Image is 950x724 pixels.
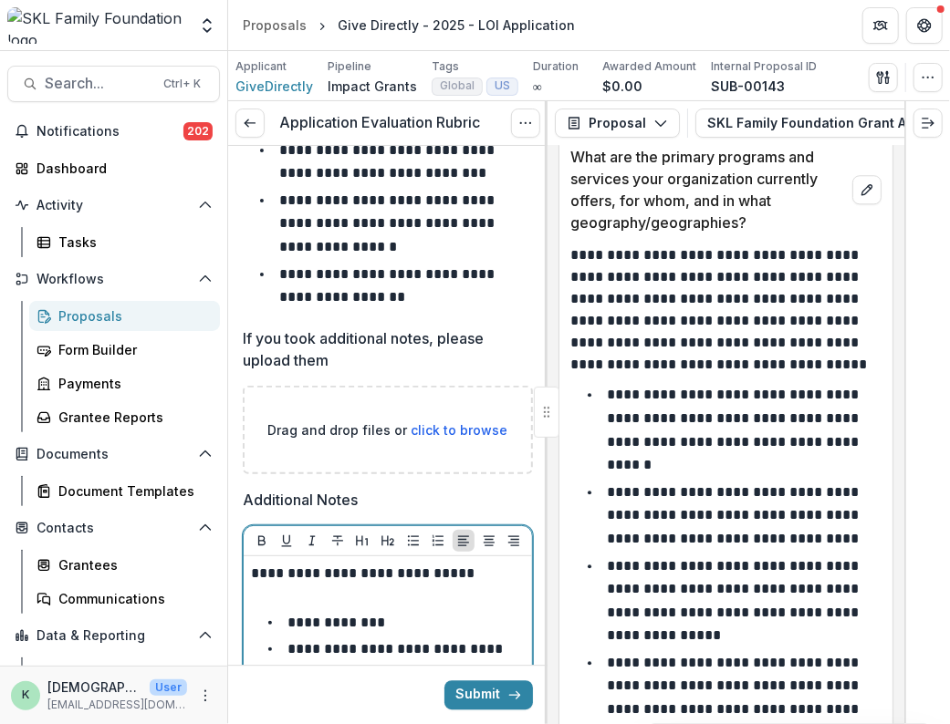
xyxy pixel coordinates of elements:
div: Proposals [58,306,205,326]
button: Open Documents [7,440,220,469]
p: What are the primary programs and services your organization currently offers, for whom, and in w... [570,146,845,233]
a: Dashboard [7,153,220,183]
p: Applicant [235,58,287,75]
button: Italicize [301,530,323,552]
button: Submit [444,680,533,709]
button: Bold [251,530,273,552]
a: Grantee Reports [29,402,220,432]
p: Drag and drop files or [268,420,508,440]
p: [EMAIL_ADDRESS][DOMAIN_NAME] [47,697,187,713]
p: If you took additional notes, please upload them [243,327,522,371]
button: edit [852,175,882,204]
button: Heading 2 [377,530,399,552]
span: Search... [45,75,152,92]
span: click to browse [412,422,508,438]
h3: Application Evaluation Rubric [279,114,480,131]
button: Open Contacts [7,513,220,543]
p: User [150,679,187,696]
img: SKL Family Foundation logo [7,7,187,44]
a: Proposals [235,12,314,38]
div: Payments [58,374,205,393]
button: Get Help [906,7,943,44]
span: Activity [37,198,191,213]
div: Proposals [243,16,307,35]
span: 202 [183,122,213,140]
a: Form Builder [29,335,220,365]
div: Tasks [58,233,205,252]
button: Options [511,109,540,138]
div: Communications [58,589,205,608]
div: Ctrl + K [160,74,204,94]
a: Proposals [29,301,220,331]
button: Search... [7,66,220,102]
span: Workflows [37,272,191,287]
button: Align Center [478,530,500,552]
div: Grantees [58,555,205,574]
button: Strike [327,530,349,552]
button: Notifications202 [7,117,220,146]
p: Tags [432,58,459,75]
p: $0.00 [602,77,642,96]
button: Open Workflows [7,264,220,294]
div: kristen [22,689,29,701]
p: Duration [533,58,579,75]
nav: breadcrumb [235,12,582,38]
a: Dashboard [29,657,220,688]
button: Partners [862,7,899,44]
button: Expand right [913,109,943,138]
div: Dashboard [37,159,205,178]
button: Align Right [503,530,525,552]
span: US [495,79,510,92]
a: GiveDirectly [235,77,313,96]
span: Global [440,79,475,92]
span: Contacts [37,521,191,536]
a: Document Templates [29,476,220,506]
p: Internal Proposal ID [711,58,817,75]
div: Give Directly - 2025 - LOI Application [338,16,575,35]
a: Tasks [29,227,220,257]
button: Open entity switcher [194,7,220,44]
button: Ordered List [427,530,449,552]
a: Communications [29,584,220,614]
button: Bullet List [402,530,424,552]
button: Align Left [453,530,475,552]
a: Grantees [29,550,220,580]
button: Open Data & Reporting [7,621,220,650]
button: More [194,685,216,707]
button: Proposal [555,109,680,138]
div: Form Builder [58,340,205,359]
p: Awarded Amount [602,58,696,75]
span: Notifications [37,124,183,140]
p: ∞ [533,77,542,96]
span: Data & Reporting [37,628,191,644]
div: Grantee Reports [58,408,205,427]
p: [DEMOGRAPHIC_DATA] [47,677,142,697]
button: Open Activity [7,191,220,220]
p: Additional Notes [243,489,358,511]
div: Dashboard [58,663,205,682]
p: Pipeline [328,58,371,75]
a: Payments [29,368,220,398]
div: Document Templates [58,481,205,501]
p: Impact Grants [328,77,417,96]
p: SUB-00143 [711,77,785,96]
button: Underline [276,530,298,552]
span: Documents [37,447,191,462]
button: Heading 1 [351,530,373,552]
